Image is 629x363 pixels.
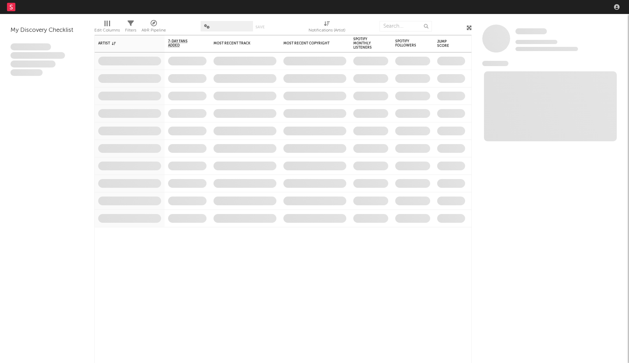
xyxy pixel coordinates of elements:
div: Most Recent Track [214,41,266,45]
div: A&R Pipeline [142,26,166,35]
span: Tracking Since: [DATE] [515,40,557,44]
div: Spotify Monthly Listeners [353,37,378,50]
span: News Feed [482,61,508,66]
div: Spotify Followers [395,39,420,48]
div: Filters [125,26,136,35]
div: Notifications (Artist) [309,26,345,35]
div: Edit Columns [94,17,120,38]
div: Notifications (Artist) [309,17,345,38]
div: Filters [125,17,136,38]
div: Most Recent Copyright [283,41,336,45]
span: 7-Day Fans Added [168,39,196,48]
div: Artist [98,41,151,45]
span: Integer aliquet in purus et [10,52,65,59]
span: Lorem ipsum dolor [10,43,51,50]
span: Aliquam viverra [10,69,43,76]
span: Praesent ac interdum [10,60,56,67]
div: Jump Score [437,40,455,48]
span: 0 fans last week [515,47,578,51]
div: Edit Columns [94,26,120,35]
a: Some Artist [515,28,547,35]
div: A&R Pipeline [142,17,166,38]
span: Some Artist [515,28,547,34]
button: Save [255,25,265,29]
div: My Discovery Checklist [10,26,84,35]
input: Search... [379,21,432,31]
